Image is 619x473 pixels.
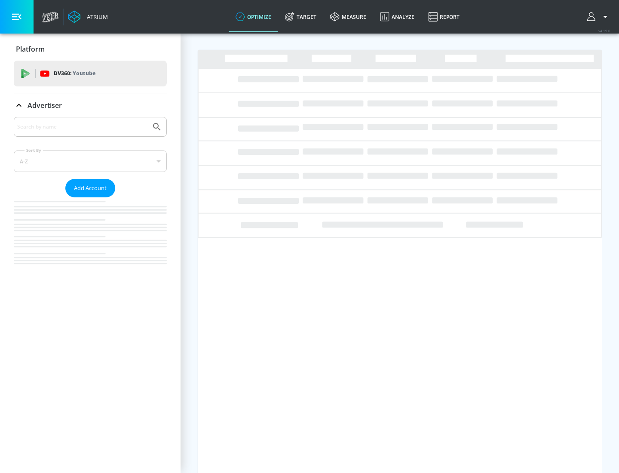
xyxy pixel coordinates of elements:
div: Advertiser [14,117,167,281]
nav: list of Advertiser [14,197,167,281]
span: Add Account [74,183,107,193]
p: Platform [16,44,45,54]
div: Atrium [83,13,108,21]
div: Advertiser [14,93,167,117]
span: v 4.19.0 [598,28,610,33]
a: Report [421,1,466,32]
p: DV360: [54,69,95,78]
div: A-Z [14,150,167,172]
a: optimize [229,1,278,32]
div: DV360: Youtube [14,61,167,86]
a: Analyze [373,1,421,32]
a: Target [278,1,323,32]
label: Sort By [25,147,43,153]
a: measure [323,1,373,32]
p: Advertiser [28,101,62,110]
input: Search by name [17,121,147,132]
p: Youtube [73,69,95,78]
a: Atrium [68,10,108,23]
div: Platform [14,37,167,61]
button: Add Account [65,179,115,197]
